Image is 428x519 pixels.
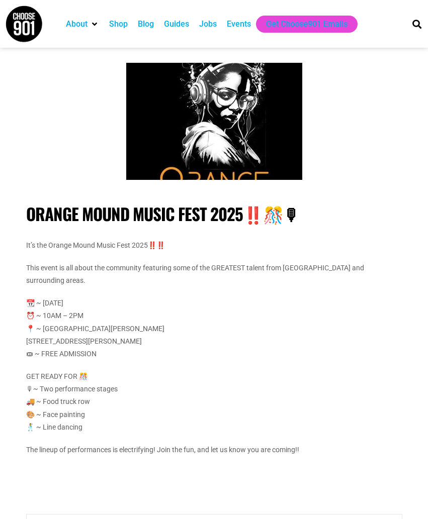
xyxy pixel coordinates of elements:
h1: Orange Mound Music Fest 2025‼️🎊🎙 [26,204,402,224]
a: Guides [164,18,189,30]
a: Jobs [199,18,217,30]
a: About [66,18,88,30]
p: GET READY FOR 🎊 🎙~ Two performance stages 🚚 ~ Food truck row 🎨 ~ Face painting 🕺 ~ Line dancing [26,370,402,434]
p: 📆 ~ [DATE] ⏰️ ~ 10AM – 2PM 📍 ~ [GEOGRAPHIC_DATA][PERSON_NAME] [STREET_ADDRESS][PERSON_NAME] 🎟 ~ F... [26,297,402,360]
a: Blog [138,18,154,30]
div: About [61,16,104,33]
a: Shop [109,18,128,30]
p: This event is all about the community featuring some of the GREATEST talent from [GEOGRAPHIC_DATA... [26,262,402,287]
p: The lineup of performances is electrifying! Join the fun, and let us know you are coming!! [26,444,402,456]
div: Search [409,16,425,32]
p: It’s the Orange Mound Music Fest 2025‼️‼️ [26,239,402,252]
nav: Main nav [61,16,399,33]
a: Events [227,18,251,30]
a: Get Choose901 Emails [266,18,348,30]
